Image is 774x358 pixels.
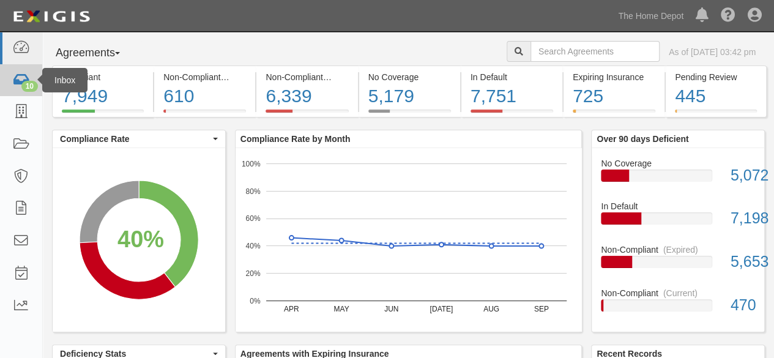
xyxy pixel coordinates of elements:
div: 445 [675,83,757,110]
div: No Coverage [368,71,451,83]
input: Search Agreements [530,41,660,62]
div: Non-Compliant (Current) [163,71,246,83]
text: 20% [245,269,260,278]
div: 7,751 [471,83,553,110]
text: 0% [250,296,261,305]
div: In Default [471,71,553,83]
text: [DATE] [430,305,453,313]
text: AUG [483,305,499,313]
div: 470 [721,294,764,316]
div: (Current) [663,287,698,299]
a: Pending Review445 [666,110,767,119]
div: (Expired) [663,244,698,256]
div: 6,339 [266,83,348,110]
span: Compliance Rate [60,133,210,145]
svg: A chart. [53,148,225,332]
div: Non-Compliant [592,287,764,299]
a: In Default7,751 [461,110,562,119]
div: Pending Review [675,71,757,83]
div: Inbox [42,68,87,92]
a: The Home Depot [612,4,690,28]
div: 5,179 [368,83,451,110]
a: Non-Compliant(Expired)5,653 [601,244,755,287]
a: No Coverage5,179 [359,110,460,119]
div: Expiring Insurance [573,71,655,83]
img: logo-5460c22ac91f19d4615b14bd174203de0afe785f0fc80cf4dbbc73dc1793850b.png [9,6,94,28]
div: As of [DATE] 03:42 pm [669,46,756,58]
a: Non-Compliant(Current)610 [154,110,255,119]
div: 610 [163,83,246,110]
div: Non-Compliant (Expired) [266,71,348,83]
text: 80% [245,187,260,195]
div: 7,949 [62,83,144,110]
button: Agreements [52,41,144,65]
a: No Coverage5,072 [601,157,755,201]
text: 60% [245,214,260,223]
a: Non-Compliant(Expired)6,339 [256,110,357,119]
text: JUN [384,305,398,313]
button: Compliance Rate [53,130,225,147]
div: 10 [21,81,38,92]
div: 5,653 [721,251,764,273]
div: (Expired) [328,71,363,83]
div: (Current) [226,71,260,83]
a: In Default7,198 [601,200,755,244]
text: SEP [534,305,548,313]
b: Over 90 days Deficient [597,134,688,144]
svg: A chart. [236,148,582,332]
div: Non-Compliant [592,244,764,256]
b: Compliance Rate by Month [240,134,351,144]
text: MAY [333,305,349,313]
a: Non-Compliant(Current)470 [601,287,755,321]
div: 5,072 [721,165,764,187]
div: Compliant [62,71,144,83]
text: 100% [242,159,261,168]
div: In Default [592,200,764,212]
text: 40% [245,242,260,250]
div: 40% [117,223,164,256]
i: Help Center - Complianz [721,9,735,23]
a: Expiring Insurance725 [564,110,664,119]
div: 725 [573,83,655,110]
a: Compliant7,949 [52,110,153,119]
div: 7,198 [721,207,764,229]
text: APR [284,305,299,313]
div: No Coverage [592,157,764,170]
